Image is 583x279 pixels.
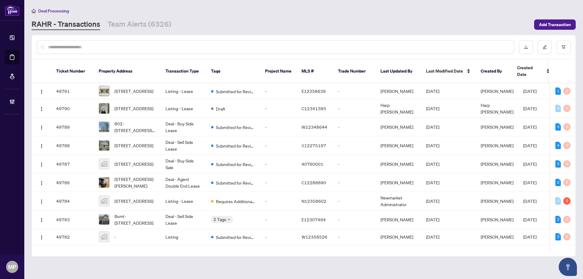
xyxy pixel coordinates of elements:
img: thumbnail-img [99,140,109,151]
span: [DATE] [523,234,537,240]
span: Bsmt-[STREET_ADDRESS] [114,213,156,226]
span: Created Date [517,64,543,78]
img: thumbnail-img [99,214,109,225]
span: down [227,218,230,221]
span: W12358526 [302,234,327,240]
button: edit [538,40,552,54]
div: 0 [563,179,571,186]
td: - [260,118,297,136]
td: - [333,99,376,118]
td: - [260,229,297,245]
td: [PERSON_NAME] [376,118,421,136]
th: MLS # [297,60,333,83]
div: 2 [555,179,561,186]
span: [STREET_ADDRESS] [114,198,153,204]
td: Deal - Buy Side Lease [161,118,206,136]
span: [DATE] [523,217,537,222]
span: [DATE] [523,180,537,185]
span: [DATE] [426,234,439,240]
span: [PERSON_NAME] [481,180,513,185]
span: [PERSON_NAME] [481,217,513,222]
img: thumbnail-img [99,196,109,206]
span: [DATE] [426,217,439,222]
span: [DATE] [523,124,537,130]
img: thumbnail-img [99,86,109,96]
span: [DATE] [523,161,537,167]
td: [PERSON_NAME] [376,229,421,245]
span: 40760001 [302,161,323,167]
span: [DATE] [523,143,537,148]
span: Submitted for Review [216,88,255,95]
button: Logo [37,196,46,206]
td: Deal - Buy Side Sale [161,155,206,173]
th: Project Name [260,60,297,83]
td: - [333,118,376,136]
button: Logo [37,122,46,132]
td: - [333,192,376,210]
span: - [114,233,116,240]
td: [PERSON_NAME] [376,83,421,99]
img: thumbnail-img [99,159,109,169]
span: filter [561,45,566,49]
th: Last Modified Date [421,60,476,83]
img: Logo [39,218,44,223]
button: download [519,40,533,54]
span: [PERSON_NAME] [481,198,513,204]
img: Logo [39,199,44,204]
td: 49787 [51,155,94,173]
td: 49786 [51,173,94,192]
span: [PERSON_NAME] [481,88,513,94]
td: 49782 [51,229,94,245]
img: Logo [39,107,44,111]
div: 0 [555,105,561,112]
button: Logo [37,215,46,224]
span: [DATE] [426,198,439,204]
button: Open asap [559,258,577,276]
span: [DATE] [523,88,537,94]
td: - [333,210,376,229]
span: W12348644 [302,124,327,130]
div: 0 [555,197,561,205]
img: thumbnail-img [99,122,109,132]
td: - [333,155,376,173]
img: Logo [39,89,44,94]
span: Add Transaction [539,20,571,29]
img: Logo [39,162,44,167]
span: Submitted for Review [216,142,255,149]
td: - [333,229,376,245]
td: 49791 [51,83,94,99]
th: Trade Number [333,60,376,83]
span: [PERSON_NAME] [481,234,513,240]
span: [DATE] [426,106,439,111]
span: Submitted for Review [216,179,255,186]
td: Deal - Agent Double End Lease [161,173,206,192]
div: 0 [563,142,571,149]
span: Submitted for Review [216,234,255,240]
button: Add Transaction [534,19,576,30]
th: Tags [206,60,260,83]
span: Last Modified Date [426,68,463,74]
img: thumbnail-img [99,103,109,114]
button: Logo [37,178,46,187]
span: [DATE] [426,143,439,148]
td: [PERSON_NAME] [376,155,421,173]
span: [STREET_ADDRESS] [114,142,153,149]
span: Draft [216,105,225,112]
td: [PERSON_NAME] [376,173,421,192]
span: [DATE] [426,161,439,167]
button: filter [557,40,571,54]
div: 0 [563,160,571,168]
td: 49788 [51,136,94,155]
span: [PERSON_NAME] [481,161,513,167]
span: home [32,9,36,13]
button: Logo [37,104,46,113]
td: 49783 [51,210,94,229]
th: Property Address [94,60,161,83]
td: 49784 [51,192,94,210]
img: Logo [39,125,44,130]
img: Logo [39,144,44,148]
td: Listing - Lease [161,83,206,99]
th: Created By [476,60,512,83]
img: thumbnail-img [99,232,109,242]
span: Requires Additional Docs [216,198,255,205]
